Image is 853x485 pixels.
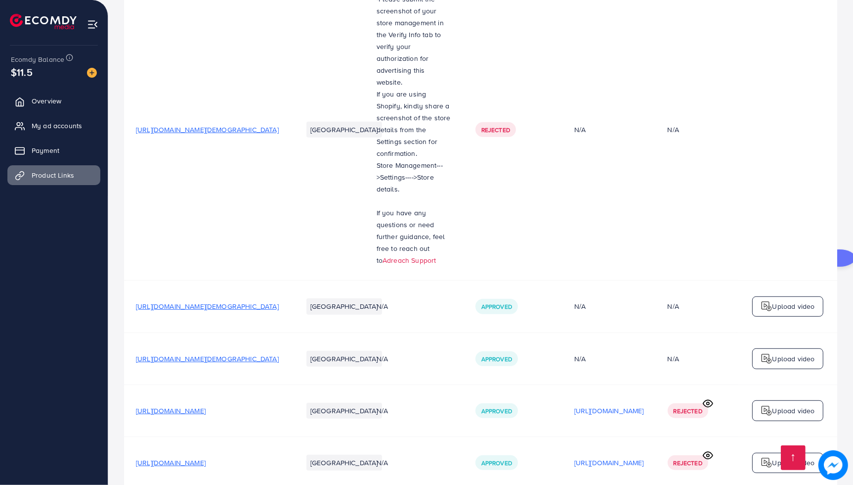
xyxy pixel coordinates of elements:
[32,170,74,180] span: Product Links
[574,405,644,417] p: [URL][DOMAIN_NAME]
[674,459,702,467] span: Rejected
[668,301,679,311] div: N/A
[377,354,388,364] span: N/A
[87,19,98,30] img: menu
[574,301,644,311] div: N/A
[306,455,382,471] li: [GEOGRAPHIC_DATA]
[32,96,61,106] span: Overview
[377,159,452,195] p: Store Management--->Settings---->Store details.
[377,301,388,311] span: N/A
[772,353,815,365] p: Upload video
[761,300,772,312] img: logo
[10,14,77,29] img: logo
[306,298,382,314] li: [GEOGRAPHIC_DATA]
[7,91,100,111] a: Overview
[32,145,59,155] span: Payment
[772,405,815,417] p: Upload video
[761,457,772,469] img: logo
[481,459,512,467] span: Approved
[7,116,100,136] a: My ad accounts
[668,354,679,364] div: N/A
[136,406,206,416] span: [URL][DOMAIN_NAME]
[761,405,772,417] img: logo
[11,65,33,79] span: $11.5
[377,88,452,159] p: If you are using Shopify, kindly share a screenshot of the store details from the Settings sectio...
[7,141,100,160] a: Payment
[574,354,644,364] div: N/A
[574,457,644,469] p: [URL][DOMAIN_NAME]
[481,407,512,415] span: Approved
[306,351,382,367] li: [GEOGRAPHIC_DATA]
[481,355,512,363] span: Approved
[306,403,382,419] li: [GEOGRAPHIC_DATA]
[761,353,772,365] img: logo
[377,458,388,468] span: N/A
[574,125,644,135] div: N/A
[772,300,815,312] p: Upload video
[377,406,388,416] span: N/A
[668,125,679,135] div: N/A
[136,125,279,135] span: [URL][DOMAIN_NAME][DEMOGRAPHIC_DATA]
[377,207,452,266] p: If you have any questions or need further guidance, feel free to reach out to
[7,165,100,185] a: Product Links
[772,457,815,469] p: Upload video
[32,121,82,131] span: My ad accounts
[87,68,97,78] img: image
[136,301,279,311] span: [URL][DOMAIN_NAME][DEMOGRAPHIC_DATA]
[11,54,64,64] span: Ecomdy Balance
[674,407,702,415] span: Rejected
[136,458,206,468] span: [URL][DOMAIN_NAME]
[481,126,510,134] span: Rejected
[136,354,279,364] span: [URL][DOMAIN_NAME][DEMOGRAPHIC_DATA]
[383,255,436,265] a: Adreach Support
[481,302,512,311] span: Approved
[819,451,848,480] img: image
[306,122,382,138] li: [GEOGRAPHIC_DATA]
